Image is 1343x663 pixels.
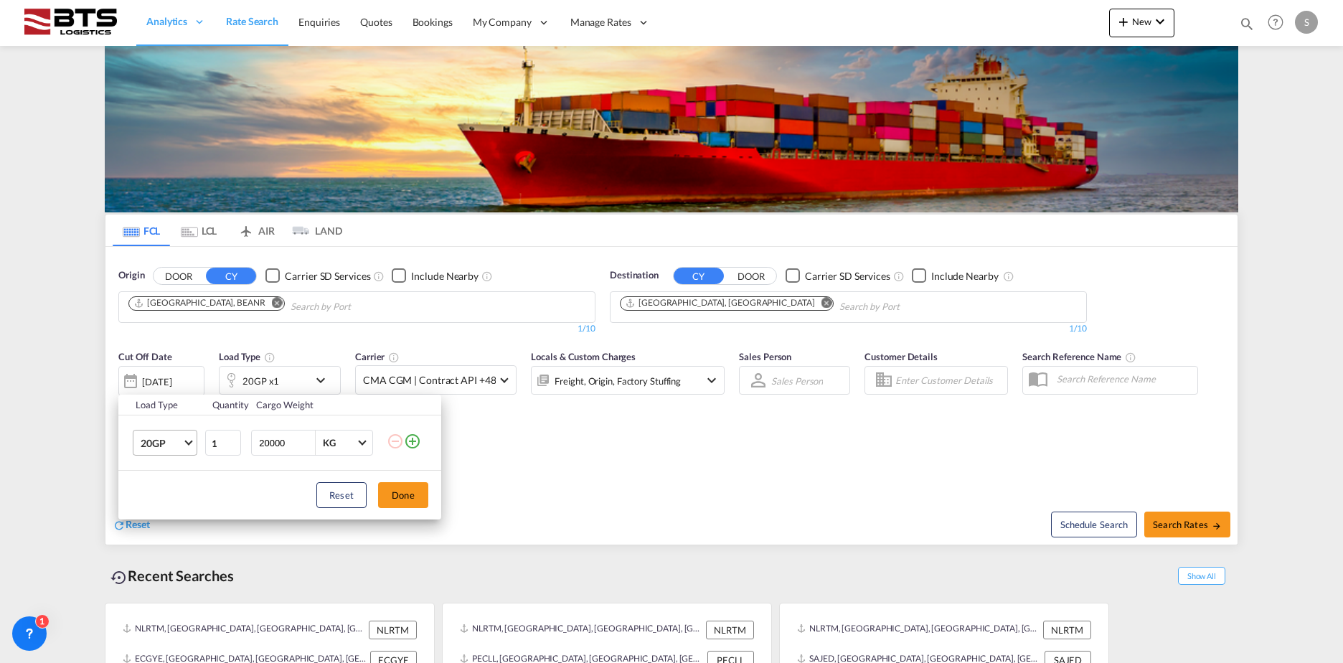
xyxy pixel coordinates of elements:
[118,395,204,415] th: Load Type
[404,433,421,450] md-icon: icon-plus-circle-outline
[378,482,428,508] button: Done
[133,430,197,456] md-select: Choose: 20GP
[141,436,182,451] span: 20GP
[204,395,248,415] th: Quantity
[258,431,315,455] input: Enter Weight
[205,430,241,456] input: Qty
[316,482,367,508] button: Reset
[323,437,336,448] div: KG
[387,433,404,450] md-icon: icon-minus-circle-outline
[256,398,378,411] div: Cargo Weight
